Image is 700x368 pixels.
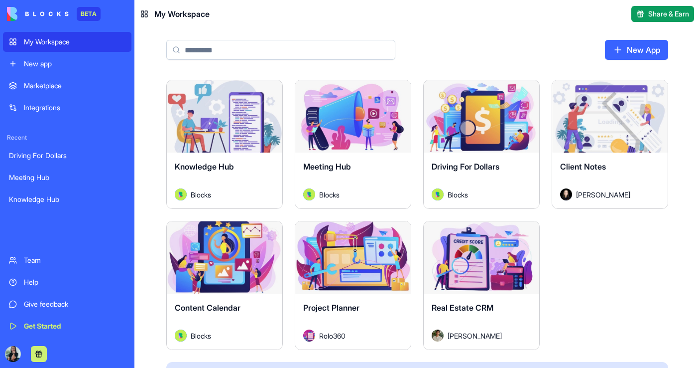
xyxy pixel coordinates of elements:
[175,330,187,342] img: Avatar
[3,146,131,166] a: Driving For Dollars
[432,330,444,342] img: Avatar
[166,80,283,209] a: Knowledge HubAvatarBlocks
[24,37,125,47] div: My Workspace
[7,7,101,21] a: BETA
[303,162,351,172] span: Meeting Hub
[295,221,411,350] a: Project PlannerAvatarRolo360
[432,162,499,172] span: Driving For Dollars
[175,188,187,200] img: Avatar
[24,277,125,287] div: Help
[552,80,668,209] a: Client NotesAvatar[PERSON_NAME]
[24,255,125,265] div: Team
[3,316,131,336] a: Get Started
[154,8,210,20] span: My Workspace
[631,6,694,22] button: Share & Earn
[191,189,211,200] span: Blocks
[3,54,131,74] a: New app
[560,188,572,200] img: Avatar
[560,162,606,172] span: Client Notes
[423,221,540,350] a: Real Estate CRMAvatar[PERSON_NAME]
[3,272,131,292] a: Help
[576,189,630,200] span: [PERSON_NAME]
[9,194,125,204] div: Knowledge Hub
[3,32,131,52] a: My Workspace
[3,134,131,142] span: Recent
[3,76,131,96] a: Marketplace
[24,299,125,309] div: Give feedback
[191,331,211,341] span: Blocks
[3,250,131,270] a: Team
[432,188,444,200] img: Avatar
[303,303,359,313] span: Project Planner
[319,331,346,341] span: Rolo360
[7,7,69,21] img: logo
[3,98,131,118] a: Integrations
[5,346,21,362] img: PHOTO-2025-09-15-15-09-07_ggaris.jpg
[175,303,240,313] span: Content Calendar
[295,80,411,209] a: Meeting HubAvatarBlocks
[9,173,125,183] div: Meeting Hub
[77,7,101,21] div: BETA
[166,221,283,350] a: Content CalendarAvatarBlocks
[423,80,540,209] a: Driving For DollarsAvatarBlocks
[24,59,125,69] div: New app
[432,303,493,313] span: Real Estate CRM
[303,188,315,200] img: Avatar
[319,189,340,200] span: Blocks
[3,294,131,314] a: Give feedback
[605,40,668,60] a: New App
[24,81,125,91] div: Marketplace
[175,162,234,172] span: Knowledge Hub
[9,151,125,161] div: Driving For Dollars
[448,189,468,200] span: Blocks
[3,189,131,209] a: Knowledge Hub
[3,168,131,187] a: Meeting Hub
[24,321,125,331] div: Get Started
[24,103,125,113] div: Integrations
[648,9,689,19] span: Share & Earn
[448,331,502,341] span: [PERSON_NAME]
[303,330,315,342] img: Avatar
